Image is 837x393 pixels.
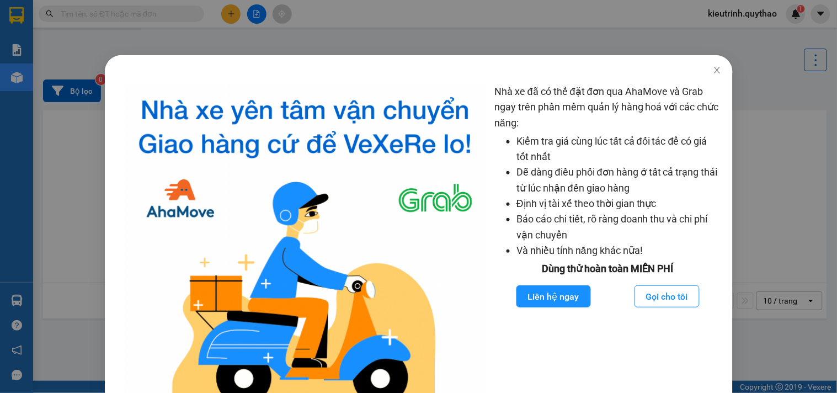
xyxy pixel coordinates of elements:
[516,164,722,196] li: Dễ dàng điều phối đơn hàng ở tất cả trạng thái từ lúc nhận đến giao hàng
[516,211,722,243] li: Báo cáo chi tiết, rõ ràng doanh thu và chi phí vận chuyển
[646,290,688,304] span: Gọi cho tôi
[527,290,579,304] span: Liên hệ ngay
[516,196,722,211] li: Định vị tài xế theo thời gian thực
[516,134,722,165] li: Kiểm tra giá cùng lúc tất cả đối tác để có giá tốt nhất
[701,55,732,86] button: Close
[712,66,721,75] span: close
[494,261,722,277] div: Dùng thử hoàn toàn MIỄN PHÍ
[516,285,590,307] button: Liên hệ ngay
[516,243,722,258] li: Và nhiều tính năng khác nữa!
[635,285,700,307] button: Gọi cho tôi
